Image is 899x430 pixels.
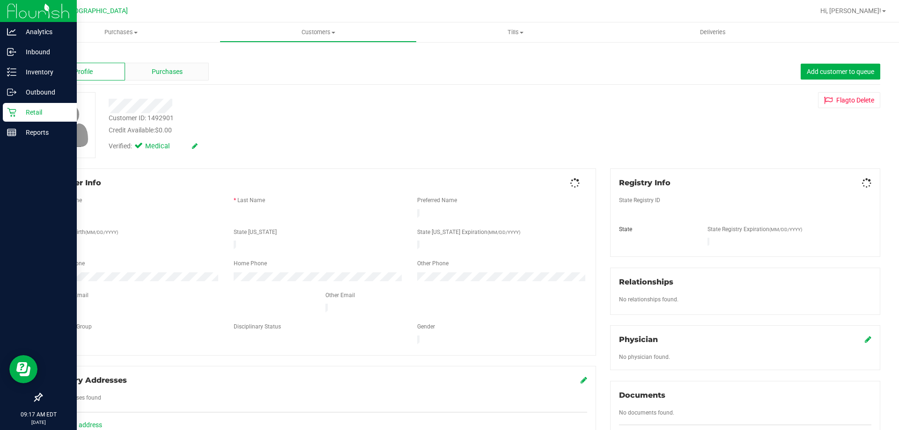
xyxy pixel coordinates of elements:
span: Add customer to queue [807,68,874,75]
span: Purchases [22,28,220,36]
inline-svg: Reports [7,128,16,137]
span: Delivery Addresses [50,376,127,385]
span: Relationships [619,277,673,286]
span: Registry Info [619,178,671,187]
label: Date of Birth [54,228,118,236]
button: Add customer to queue [801,64,880,80]
span: Documents [619,391,665,400]
label: Preferred Name [417,196,457,204]
label: State Registry Expiration [707,225,802,233]
span: (MM/DD/YYYY) [769,227,802,232]
span: Purchases [152,67,183,77]
label: Gender [417,322,435,331]
label: Last Name [237,196,265,204]
iframe: Resource center [9,355,37,383]
span: (MM/DD/YYYY) [85,230,118,235]
inline-svg: Retail [7,108,16,117]
a: Purchases [22,22,220,42]
inline-svg: Inventory [7,67,16,77]
span: No documents found. [619,409,674,416]
label: State [US_STATE] [234,228,277,236]
label: Other Email [325,291,355,299]
p: Inventory [16,66,73,78]
inline-svg: Analytics [7,27,16,36]
inline-svg: Inbound [7,47,16,57]
label: Home Phone [234,259,267,268]
span: Hi, [PERSON_NAME]! [820,7,881,15]
label: No relationships found. [619,295,678,304]
div: Verified: [109,141,198,152]
p: Analytics [16,26,73,37]
p: [DATE] [4,419,73,426]
p: 09:17 AM EDT [4,410,73,419]
span: Profile [74,67,93,77]
div: Credit Available: [109,125,521,135]
span: (MM/DD/YYYY) [487,230,520,235]
span: Deliveries [687,28,738,36]
span: No physician found. [619,354,670,360]
p: Outbound [16,87,73,98]
a: Deliveries [614,22,811,42]
p: Inbound [16,46,73,58]
span: Physician [619,335,658,344]
label: Other Phone [417,259,449,268]
button: Flagto Delete [818,92,880,108]
p: Retail [16,107,73,118]
div: Customer ID: 1492901 [109,113,174,123]
label: State [US_STATE] Expiration [417,228,520,236]
span: Customers [220,28,416,36]
span: Medical [145,141,183,152]
span: Tills [417,28,613,36]
a: Tills [417,22,614,42]
span: $0.00 [155,126,172,134]
inline-svg: Outbound [7,87,16,97]
div: State [612,225,701,233]
p: Reports [16,127,73,138]
span: [GEOGRAPHIC_DATA] [64,7,128,15]
label: Disciplinary Status [234,322,281,331]
label: State Registry ID [619,196,660,204]
a: Customers [220,22,417,42]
